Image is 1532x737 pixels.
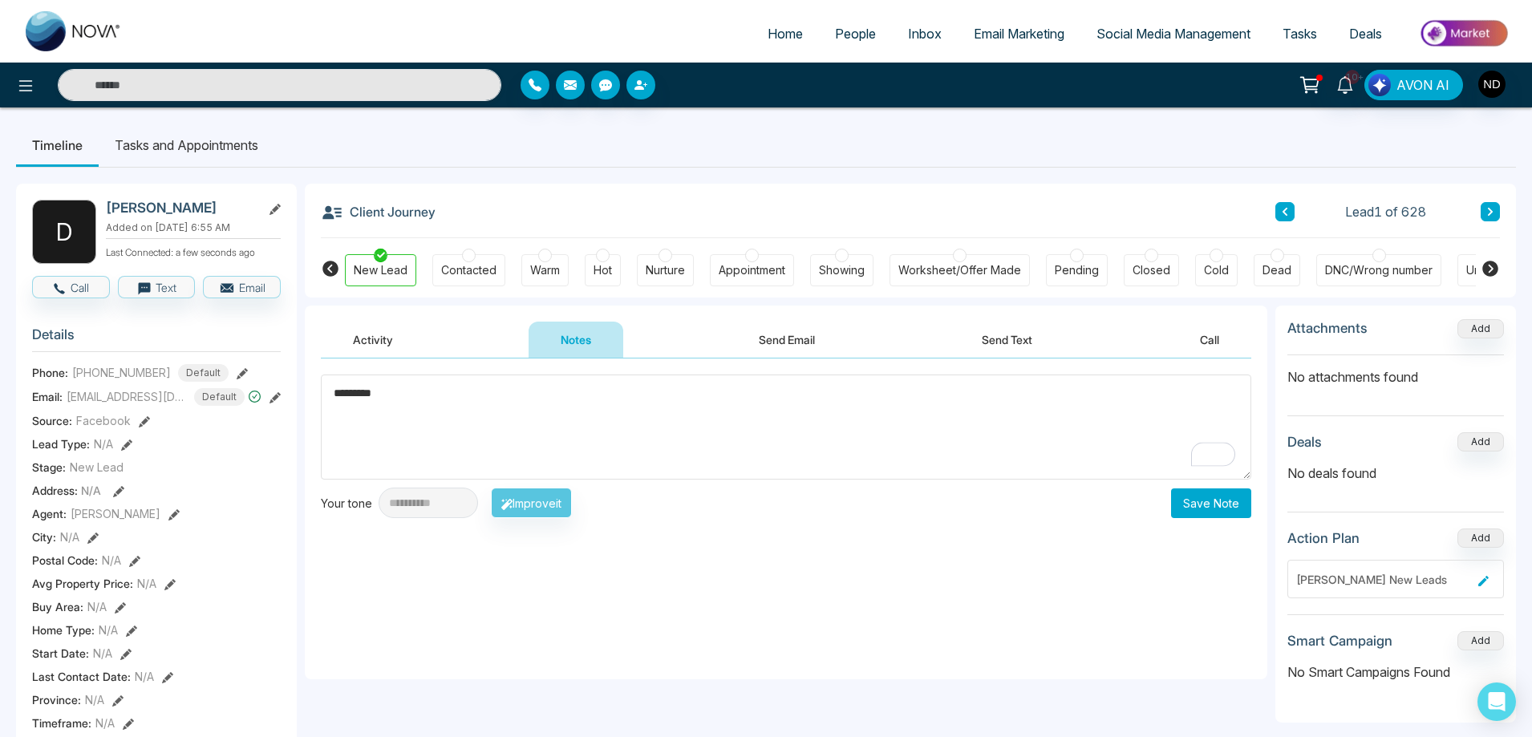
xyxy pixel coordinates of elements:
[32,505,67,522] span: Agent:
[354,262,407,278] div: New Lead
[203,276,281,298] button: Email
[1171,488,1251,518] button: Save Note
[32,528,56,545] span: City :
[137,575,156,592] span: N/A
[70,459,124,476] span: New Lead
[1133,262,1170,278] div: Closed
[32,668,131,685] span: Last Contact Date :
[32,364,68,381] span: Phone:
[93,645,112,662] span: N/A
[76,412,131,429] span: Facebook
[530,262,560,278] div: Warm
[32,459,66,476] span: Stage:
[1457,631,1504,650] button: Add
[32,200,96,264] div: D
[71,505,160,522] span: [PERSON_NAME]
[1287,633,1392,649] h3: Smart Campaign
[1478,71,1506,98] img: User Avatar
[94,435,113,452] span: N/A
[99,124,274,167] li: Tasks and Appointments
[974,26,1064,42] span: Email Marketing
[26,11,122,51] img: Nova CRM Logo
[1287,464,1504,483] p: No deals found
[1296,571,1472,588] div: [PERSON_NAME] New Leads
[1262,262,1291,278] div: Dead
[1287,355,1504,387] p: No attachments found
[1055,262,1099,278] div: Pending
[1287,434,1322,450] h3: Deals
[106,242,281,260] p: Last Connected: a few seconds ago
[32,412,72,429] span: Source:
[1204,262,1229,278] div: Cold
[32,645,89,662] span: Start Date :
[835,26,876,42] span: People
[1096,26,1250,42] span: Social Media Management
[1287,320,1368,336] h3: Attachments
[32,552,98,569] span: Postal Code :
[106,221,281,235] p: Added on [DATE] 6:55 AM
[106,200,255,216] h2: [PERSON_NAME]
[768,26,803,42] span: Home
[1457,528,1504,548] button: Add
[32,598,83,615] span: Buy Area :
[594,262,612,278] div: Hot
[32,715,91,731] span: Timeframe :
[1457,432,1504,452] button: Add
[950,322,1064,358] button: Send Text
[99,622,118,638] span: N/A
[908,26,942,42] span: Inbox
[194,388,245,406] span: Default
[1287,662,1504,682] p: No Smart Campaigns Found
[321,495,379,512] div: Your tone
[321,375,1251,480] textarea: To enrich screen reader interactions, please activate Accessibility in Grammarly extension settings
[1287,530,1360,546] h3: Action Plan
[1325,262,1433,278] div: DNC/Wrong number
[819,262,865,278] div: Showing
[752,18,819,49] a: Home
[321,200,436,224] h3: Client Journey
[1457,321,1504,334] span: Add
[1267,18,1333,49] a: Tasks
[67,388,187,405] span: [EMAIL_ADDRESS][DOMAIN_NAME]
[441,262,496,278] div: Contacted
[1283,26,1317,42] span: Tasks
[178,364,229,382] span: Default
[1168,322,1251,358] button: Call
[819,18,892,49] a: People
[102,552,121,569] span: N/A
[719,262,785,278] div: Appointment
[32,691,81,708] span: Province :
[81,484,101,497] span: N/A
[32,622,95,638] span: Home Type :
[1477,682,1516,721] div: Open Intercom Messenger
[1368,74,1391,96] img: Lead Flow
[32,388,63,405] span: Email:
[32,276,110,298] button: Call
[32,435,90,452] span: Lead Type:
[727,322,847,358] button: Send Email
[1333,18,1398,49] a: Deals
[32,482,101,499] span: Address:
[118,276,196,298] button: Text
[95,715,115,731] span: N/A
[87,598,107,615] span: N/A
[898,262,1021,278] div: Worksheet/Offer Made
[16,124,99,167] li: Timeline
[32,575,133,592] span: Avg Property Price :
[892,18,958,49] a: Inbox
[135,668,154,685] span: N/A
[1406,15,1522,51] img: Market-place.gif
[1345,70,1360,84] span: 10+
[85,691,104,708] span: N/A
[321,322,425,358] button: Activity
[32,326,281,351] h3: Details
[1349,26,1382,42] span: Deals
[72,364,171,381] span: [PHONE_NUMBER]
[1364,70,1463,100] button: AVON AI
[646,262,685,278] div: Nurture
[1080,18,1267,49] a: Social Media Management
[1326,70,1364,98] a: 10+
[958,18,1080,49] a: Email Marketing
[60,528,79,545] span: N/A
[1457,319,1504,338] button: Add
